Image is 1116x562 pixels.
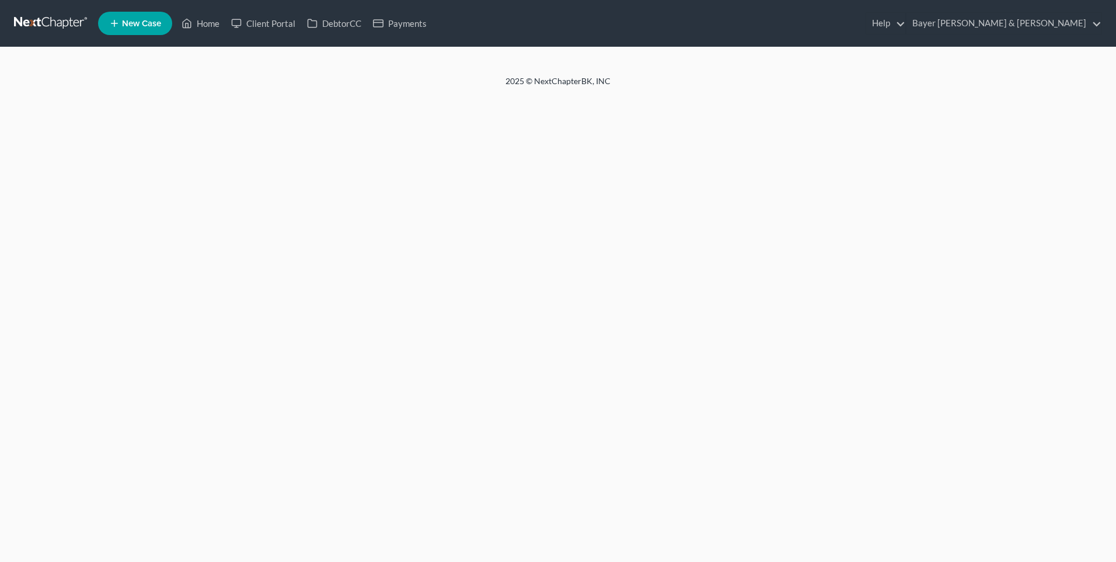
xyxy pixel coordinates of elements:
a: Home [176,13,225,34]
a: Help [866,13,905,34]
a: Payments [367,13,433,34]
a: DebtorCC [301,13,367,34]
new-legal-case-button: New Case [98,12,172,35]
a: Bayer [PERSON_NAME] & [PERSON_NAME] [906,13,1101,34]
div: 2025 © NextChapterBK, INC [225,75,891,96]
a: Client Portal [225,13,301,34]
